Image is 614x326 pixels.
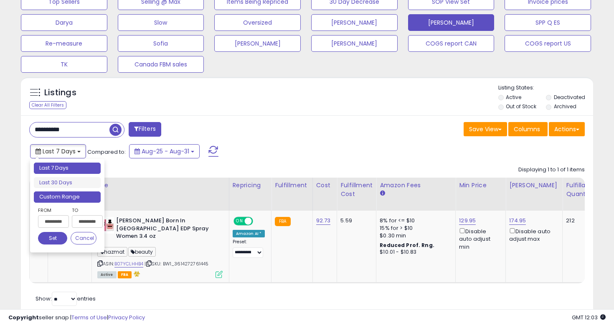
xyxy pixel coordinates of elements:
[129,144,200,158] button: Aug-25 - Aug-31
[275,217,290,226] small: FBA
[311,14,398,31] button: [PERSON_NAME]
[380,181,452,190] div: Amazon Fees
[97,217,114,234] img: 41JcG-o03cL._SL40_.jpg
[572,313,606,321] span: 2025-09-8 12:03 GMT
[506,94,521,101] label: Active
[118,271,132,278] span: FBA
[554,103,576,110] label: Archived
[30,144,86,158] button: Last 7 Days
[71,232,96,244] button: Cancel
[234,218,245,225] span: ON
[118,35,204,52] button: Sofia
[408,14,495,31] button: [PERSON_NAME]
[108,313,145,321] a: Privacy Policy
[97,247,127,257] span: hazmat
[509,227,556,243] div: Disable auto adjust max
[380,242,434,249] b: Reduced Prof. Rng.
[8,313,39,321] strong: Copyright
[505,14,591,31] button: SPP Q ES
[311,35,398,52] button: [PERSON_NAME]
[340,181,373,199] div: Fulfillment Cost
[34,163,101,174] li: Last 7 Days
[505,35,591,52] button: COGS report US
[95,181,226,190] div: Title
[498,84,594,92] p: Listing States:
[142,147,189,155] span: Aug-25 - Aug-31
[72,206,96,214] label: To
[549,122,585,136] button: Actions
[340,217,370,224] div: 5.59
[554,94,585,101] label: Deactivated
[275,181,309,190] div: Fulfillment
[87,148,126,156] span: Compared to:
[8,314,145,322] div: seller snap | |
[408,35,495,52] button: COGS report CAN
[380,232,449,239] div: $0.30 min
[233,181,268,190] div: Repricing
[116,217,218,242] b: [PERSON_NAME] Born In [GEOGRAPHIC_DATA] EDP Spray Women 3.4 oz
[21,35,107,52] button: Re-measure
[36,295,96,303] span: Show: entries
[380,224,449,232] div: 15% for > $10
[29,101,66,109] div: Clear All Filters
[380,190,385,197] small: Amazon Fees.
[316,181,334,190] div: Cost
[509,181,559,190] div: [PERSON_NAME]
[514,125,540,133] span: Columns
[459,227,499,251] div: Disable auto adjust min
[129,122,161,137] button: Filters
[118,14,204,31] button: Slow
[145,260,208,267] span: | SKU: BW1_3614272761445
[38,206,67,214] label: From
[21,14,107,31] button: Darya
[71,313,107,321] a: Terms of Use
[132,271,140,277] i: hazardous material
[214,35,301,52] button: [PERSON_NAME]
[566,217,592,224] div: 212
[509,216,526,225] a: 174.95
[97,217,223,277] div: ASIN:
[508,122,548,136] button: Columns
[43,147,76,155] span: Last 7 Days
[34,191,101,203] li: Custom Range
[34,177,101,188] li: Last 30 Days
[518,166,585,174] div: Displaying 1 to 1 of 1 items
[566,181,595,199] div: Fulfillable Quantity
[251,218,265,225] span: OFF
[380,249,449,256] div: $10.01 - $10.83
[459,181,502,190] div: Min Price
[233,230,265,237] div: Amazon AI *
[21,56,107,73] button: TK
[380,217,449,224] div: 8% for <= $10
[459,216,476,225] a: 129.95
[233,239,265,258] div: Preset:
[118,56,204,73] button: Canada FBM sales
[44,87,76,99] h5: Listings
[97,271,117,278] span: All listings currently available for purchase on Amazon
[38,232,67,244] button: Set
[316,216,331,225] a: 92.73
[214,14,301,31] button: Oversized
[506,103,536,110] label: Out of Stock
[464,122,507,136] button: Save View
[114,260,144,267] a: B07YCLHHB4
[128,247,156,257] span: beauty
